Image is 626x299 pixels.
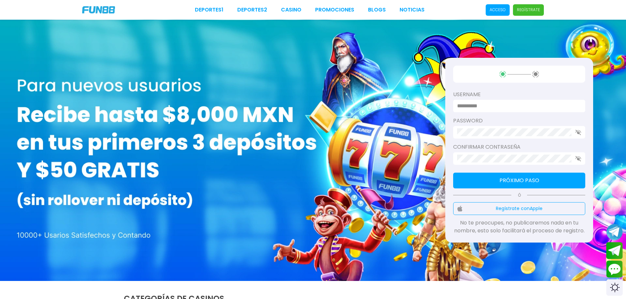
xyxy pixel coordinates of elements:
button: Join telegram channel [606,224,623,241]
button: Join telegram [606,242,623,259]
img: Company Logo [82,6,115,13]
button: Regístrate conApple [453,202,585,215]
button: Contact customer service [606,261,623,278]
div: Switch theme [606,279,623,296]
button: Próximo paso [453,173,585,188]
label: password [453,117,585,125]
a: Promociones [315,6,354,14]
a: Deportes2 [237,6,267,14]
a: NOTICIAS [400,6,425,14]
label: Confirmar contraseña [453,143,585,151]
p: Acceso [490,7,506,13]
p: No te preocupes, no publicaremos nada en tu nombre, esto solo facilitará el proceso de registro. [453,219,585,235]
label: username [453,91,585,98]
a: CASINO [281,6,301,14]
a: Deportes1 [195,6,223,14]
p: Regístrate [517,7,540,13]
a: BLOGS [368,6,386,14]
p: Ó [453,192,585,198]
